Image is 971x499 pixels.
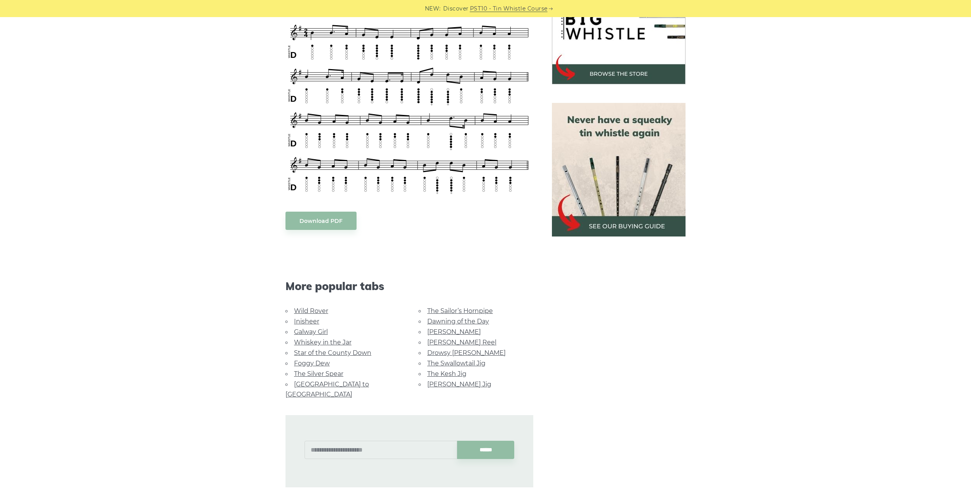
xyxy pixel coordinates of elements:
[552,103,686,236] img: tin whistle buying guide
[427,349,506,356] a: Drowsy [PERSON_NAME]
[285,381,369,398] a: [GEOGRAPHIC_DATA] to [GEOGRAPHIC_DATA]
[425,4,441,13] span: NEW:
[294,370,343,377] a: The Silver Spear
[427,339,496,346] a: [PERSON_NAME] Reel
[427,318,489,325] a: Dawning of the Day
[427,360,486,367] a: The Swallowtail Jig
[294,307,328,315] a: Wild Rover
[294,339,352,346] a: Whiskey in the Jar
[294,360,330,367] a: Foggy Dew
[470,4,548,13] a: PST10 - Tin Whistle Course
[427,381,491,388] a: [PERSON_NAME] Jig
[443,4,469,13] span: Discover
[294,349,371,356] a: Star of the County Down
[427,307,493,315] a: The Sailor’s Hornpipe
[427,328,481,336] a: [PERSON_NAME]
[294,328,328,336] a: Galway Girl
[285,280,533,293] span: More popular tabs
[285,212,357,230] a: Download PDF
[427,370,466,377] a: The Kesh Jig
[294,318,319,325] a: Inisheer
